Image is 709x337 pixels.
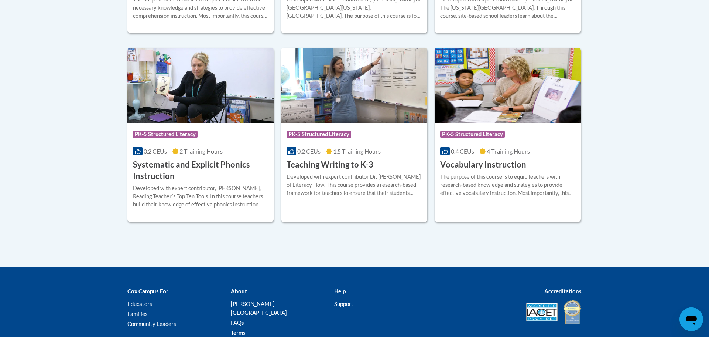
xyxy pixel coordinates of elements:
[435,48,581,123] img: Course Logo
[127,310,148,317] a: Families
[133,184,268,209] div: Developed with expert contributor, [PERSON_NAME], Reading Teacherʹs Top Ten Tools. In this course...
[133,131,198,138] span: PK-5 Structured Literacy
[334,300,353,307] a: Support
[127,48,274,222] a: Course LogoPK-5 Structured Literacy0.2 CEUs2 Training Hours Systematic and Explicit Phonics Instr...
[563,299,582,325] img: IDA® Accredited
[231,288,247,294] b: About
[133,159,268,182] h3: Systematic and Explicit Phonics Instruction
[287,173,422,197] div: Developed with expert contributor Dr. [PERSON_NAME] of Literacy How. This course provides a resea...
[451,148,474,155] span: 0.4 CEUs
[297,148,321,155] span: 0.2 CEUs
[435,48,581,222] a: Course LogoPK-5 Structured Literacy0.4 CEUs4 Training Hours Vocabulary InstructionThe purpose of ...
[333,148,381,155] span: 1.5 Training Hours
[231,300,287,316] a: [PERSON_NAME][GEOGRAPHIC_DATA]
[487,148,530,155] span: 4 Training Hours
[281,48,427,123] img: Course Logo
[144,148,167,155] span: 0.2 CEUs
[127,300,152,307] a: Educators
[127,320,176,327] a: Community Leaders
[440,173,575,197] div: The purpose of this course is to equip teachers with research-based knowledge and strategies to p...
[179,148,223,155] span: 2 Training Hours
[440,131,505,138] span: PK-5 Structured Literacy
[127,48,274,123] img: Course Logo
[127,288,168,294] b: Cox Campus For
[231,329,246,336] a: Terms
[526,303,558,321] img: Accredited IACET® Provider
[544,288,582,294] b: Accreditations
[334,288,346,294] b: Help
[440,159,526,171] h3: Vocabulary Instruction
[679,307,703,331] iframe: Button to launch messaging window
[281,48,427,222] a: Course LogoPK-5 Structured Literacy0.2 CEUs1.5 Training Hours Teaching Writing to K-3Developed wi...
[287,159,373,171] h3: Teaching Writing to K-3
[287,131,351,138] span: PK-5 Structured Literacy
[231,319,244,326] a: FAQs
